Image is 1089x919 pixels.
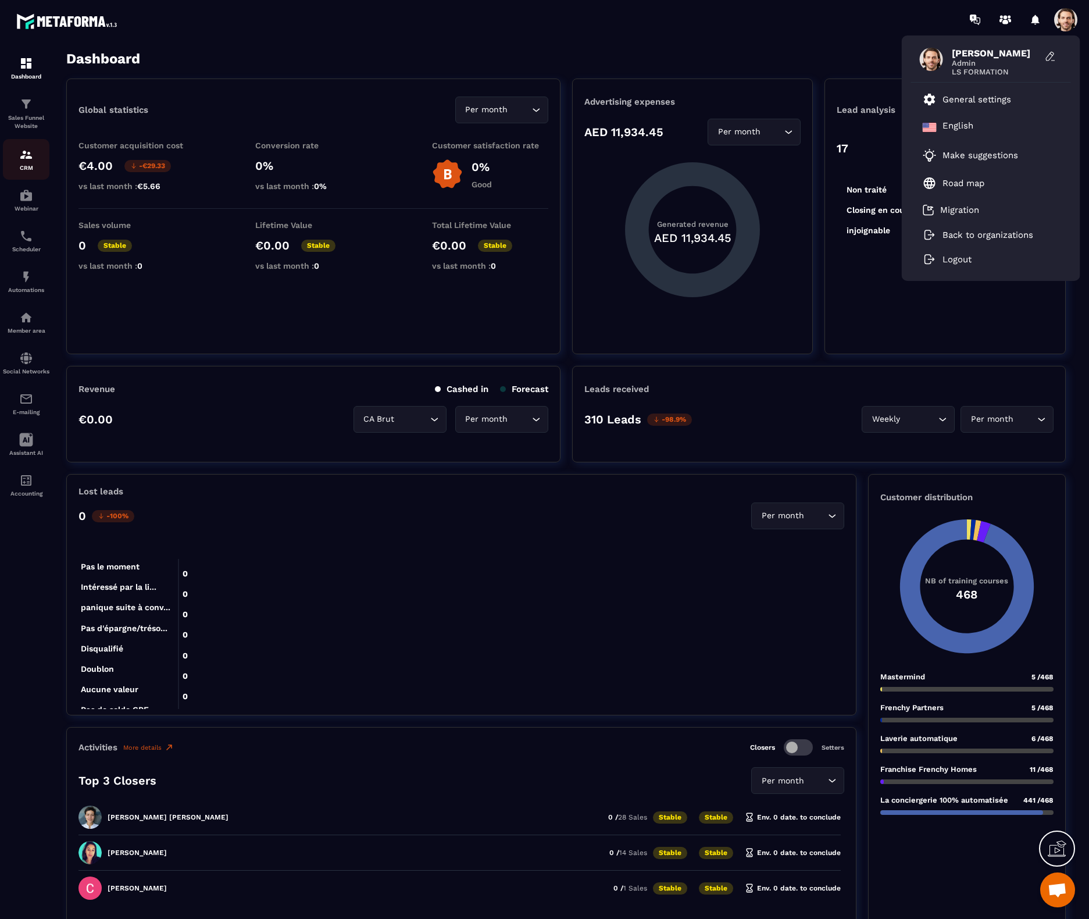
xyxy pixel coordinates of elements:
[124,160,171,172] p: -€29.33
[66,51,140,67] h3: Dashboard
[19,56,33,70] img: formation
[618,813,647,821] span: 28 Sales
[952,59,1039,67] span: Admin
[432,220,548,230] p: Total Lifetime Value
[19,270,33,284] img: automations
[3,450,49,456] p: Assistant AI
[92,510,134,522] p: -100%
[745,813,841,822] p: Env. 0 date. to conclude
[880,796,1008,804] p: La conciergerie 100% automatisée
[78,486,123,497] p: Lost leads
[78,181,195,191] p: vs last month :
[952,67,1039,76] span: LS FORMATION
[463,104,510,116] span: Per month
[397,413,427,426] input: Search for option
[81,624,167,633] tspan: Pas d'épargne/tréso...
[3,246,49,252] p: Scheduler
[432,141,548,150] p: Customer satisfaction rate
[961,406,1054,433] div: Search for option
[78,159,113,173] p: €4.00
[699,847,733,859] p: Stable
[847,185,887,194] tspan: Non traité
[78,774,156,788] p: Top 3 Closers
[81,685,138,694] tspan: Aucune valeur
[81,644,123,653] tspan: Disqualifié
[255,238,290,252] p: €0.00
[108,884,167,892] p: [PERSON_NAME]
[78,384,115,394] p: Revenue
[623,884,647,892] span: 1 Sales
[902,413,936,426] input: Search for option
[584,97,801,107] p: Advertising expenses
[510,104,529,116] input: Search for option
[3,88,49,139] a: formationformationSales Funnel Website
[3,424,49,465] a: Assistant AI
[81,562,140,571] tspan: Pas le moment
[745,884,754,893] img: hourglass.f4cb2624.svg
[968,413,1016,426] span: Per month
[19,473,33,487] img: accountant
[751,767,844,794] div: Search for option
[942,94,1011,105] p: General settings
[108,813,228,821] p: [PERSON_NAME] [PERSON_NAME]
[942,254,972,265] p: Logout
[837,105,945,115] p: Lead analysis
[847,205,912,215] tspan: Closing en cours
[715,126,763,138] span: Per month
[19,188,33,202] img: automations
[613,884,647,892] p: 0 /
[510,413,529,426] input: Search for option
[3,220,49,261] a: schedulerschedulerScheduler
[432,159,463,190] img: b-badge-o.b3b20ee6.svg
[608,813,647,821] p: 0 /
[3,48,49,88] a: formationformationDashboard
[78,238,86,252] p: 0
[647,414,692,426] p: -98.9%
[3,165,49,171] p: CRM
[108,849,167,857] p: [PERSON_NAME]
[78,509,86,523] p: 0
[19,392,33,406] img: email
[455,406,548,433] div: Search for option
[1031,735,1054,743] span: 6 /468
[98,240,132,252] p: Stable
[847,226,890,236] tspan: injoignable
[609,849,647,857] p: 0 /
[653,847,687,859] p: Stable
[472,180,492,189] p: Good
[923,204,979,216] a: Migration
[3,327,49,334] p: Member area
[3,409,49,415] p: E-mailing
[923,176,984,190] a: Road map
[314,181,327,191] span: 0%
[3,343,49,383] a: social-networksocial-networkSocial Networks
[78,261,195,270] p: vs last month :
[78,742,117,753] p: Activities
[759,775,806,788] span: Per month
[880,672,925,681] p: Mastermind
[3,261,49,302] a: automationsautomationsAutomations
[942,150,1018,161] p: Make suggestions
[432,238,466,252] p: €0.00
[923,92,1011,106] a: General settings
[255,220,372,230] p: Lifetime Value
[1031,673,1054,681] span: 5 /468
[1040,872,1075,907] div: Mở cuộc trò chuyện
[952,48,1039,59] span: [PERSON_NAME]
[78,105,148,115] p: Global statistics
[1016,413,1034,426] input: Search for option
[314,261,319,270] span: 0
[942,178,984,188] p: Road map
[708,119,801,145] div: Search for option
[751,503,844,529] div: Search for option
[500,384,548,394] p: Forecast
[19,229,33,243] img: scheduler
[584,125,663,139] p: AED 11,934.45
[255,181,372,191] p: vs last month :
[940,205,979,215] p: Migration
[745,848,754,857] img: hourglass.f4cb2624.svg
[435,384,488,394] p: Cashed in
[923,148,1045,162] a: Make suggestions
[478,240,512,252] p: Stable
[137,261,142,270] span: 0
